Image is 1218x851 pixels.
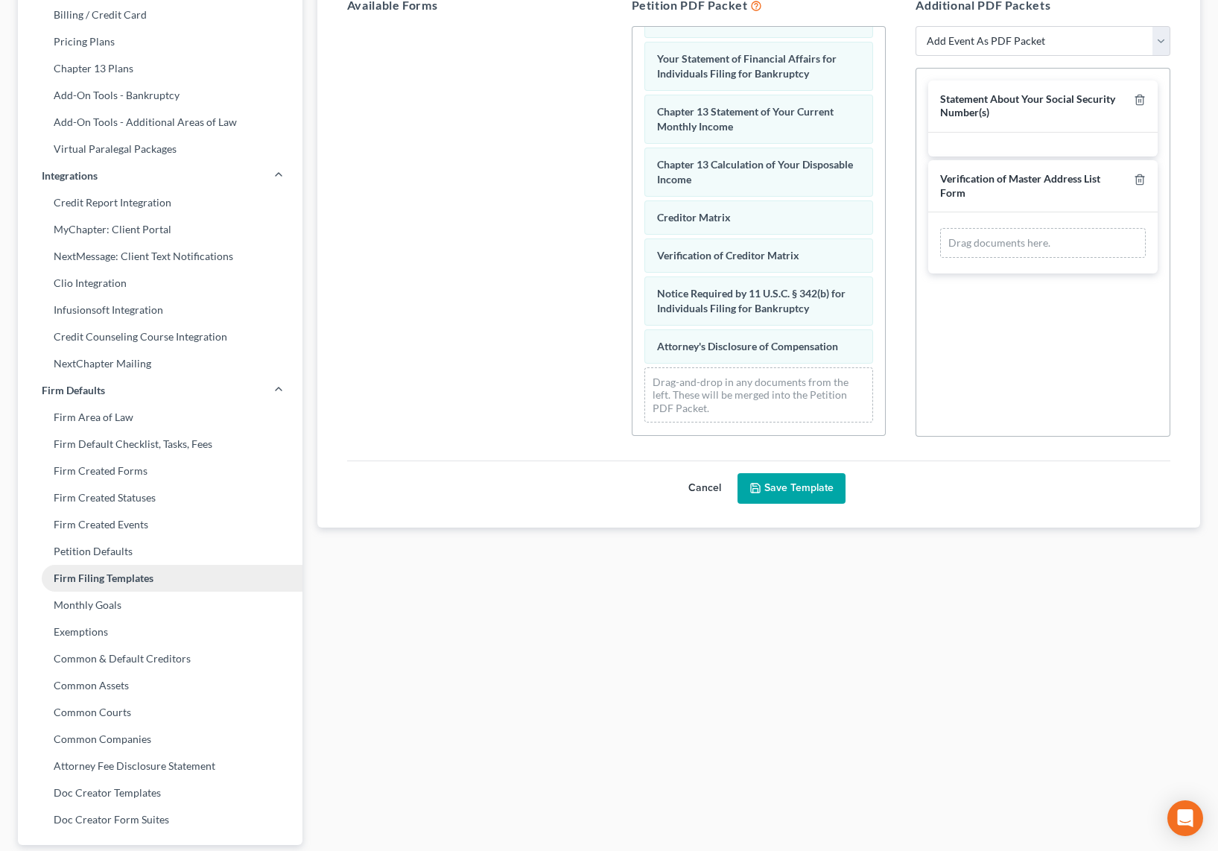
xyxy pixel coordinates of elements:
a: Integrations [18,162,302,189]
a: NextChapter Mailing [18,350,302,377]
div: Your Statement of Financial Affairs for Individuals Filing for Bankruptcy [644,42,874,91]
a: Petition Defaults [18,538,302,565]
span: Firm Defaults [42,383,105,398]
div: Creditor Matrix [644,200,874,235]
a: Common Assets [18,672,302,699]
div: Drag documents here. [940,228,1146,258]
a: Pricing Plans [18,28,302,55]
a: Firm Filing Templates [18,565,302,592]
a: Credit Counseling Course Integration [18,323,302,350]
a: Monthly Goals [18,592,302,619]
button: Cancel [672,474,738,504]
button: Save Template [738,473,846,504]
div: Verification of Creditor Matrix [644,238,874,273]
a: Attorney Fee Disclosure Statement [18,753,302,779]
a: NextMessage: Client Text Notifications [18,243,302,270]
a: Common & Default Creditors [18,645,302,672]
a: Clio Integration [18,270,302,297]
a: Add-On Tools - Bankruptcy [18,82,302,109]
div: Statement About Your Social Security Number(s) [940,92,1128,120]
div: Attorney's Disclosure of Compensation [644,329,874,364]
a: Common Courts [18,699,302,726]
a: Firm Area of Law [18,404,302,431]
a: Billing / Credit Card [18,1,302,28]
a: Firm Default Checklist, Tasks, Fees [18,431,302,458]
div: Verification of Master Address List Form [940,172,1128,200]
div: Chapter 13 Statement of Your Current Monthly Income [644,95,874,144]
a: Virtual Paralegal Packages [18,136,302,162]
a: Credit Report Integration [18,189,302,216]
span: Integrations [42,168,98,183]
a: Infusionsoft Integration [18,297,302,323]
div: Open Intercom Messenger [1167,800,1203,836]
a: Firm Created Events [18,511,302,538]
a: Common Companies [18,726,302,753]
div: Drag-and-drop in any documents from the left. These will be merged into the Petition PDF Packet. [644,367,874,423]
a: MyChapter: Client Portal [18,216,302,243]
a: Firm Created Forms [18,458,302,484]
div: Notice Required by 11 U.S.C. § 342(b) for Individuals Filing for Bankruptcy [644,276,874,326]
a: Firm Defaults [18,377,302,404]
a: Doc Creator Form Suites [18,806,302,833]
a: Chapter 13 Plans [18,55,302,82]
a: Firm Created Statuses [18,484,302,511]
a: Doc Creator Templates [18,779,302,806]
a: Add-On Tools - Additional Areas of Law [18,109,302,136]
div: Chapter 13 Calculation of Your Disposable Income [644,148,874,197]
a: Exemptions [18,619,302,645]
